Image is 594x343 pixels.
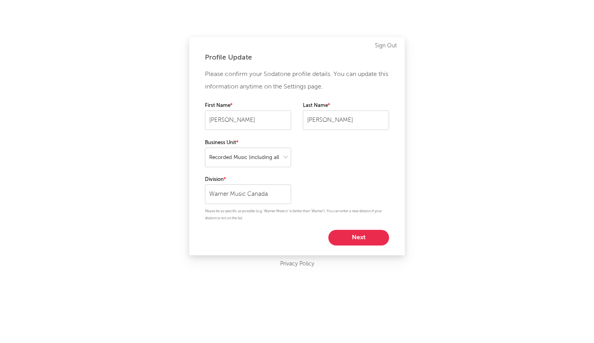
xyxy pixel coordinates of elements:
p: Please confirm your Sodatone profile details. You can update this information anytime on the Sett... [205,68,389,93]
label: Division [205,175,291,184]
div: Profile Update [205,53,389,62]
label: Last Name [303,101,389,110]
input: Your first name [205,110,291,130]
input: Your last name [303,110,389,130]
input: Your division [205,184,291,204]
button: Next [328,230,389,246]
label: Business Unit [205,138,291,148]
a: Privacy Policy [280,259,314,269]
p: Please be as specific as possible (e.g. 'Warner Mexico' is better than 'Warner'). You can enter a... [205,208,389,222]
label: First Name [205,101,291,110]
a: Sign Out [375,41,397,51]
